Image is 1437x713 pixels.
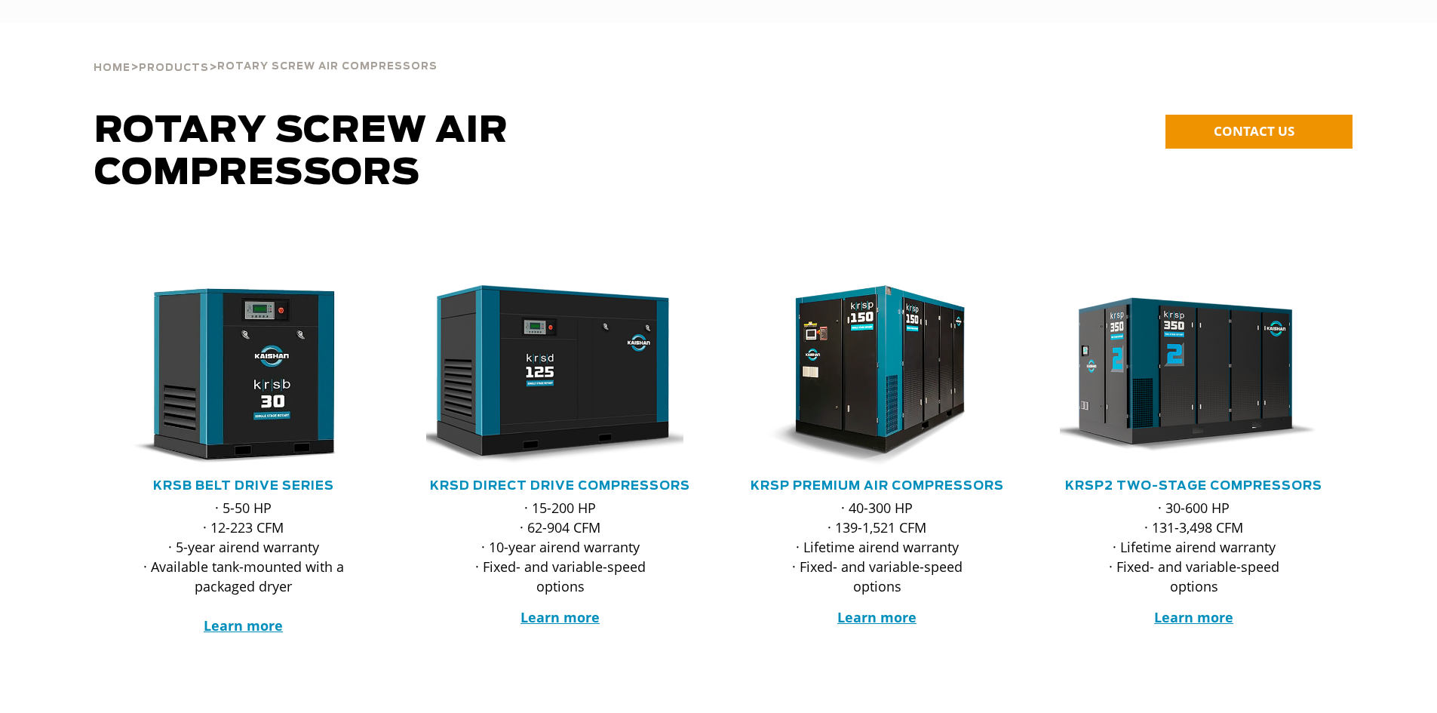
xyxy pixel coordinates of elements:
[139,63,209,73] span: Products
[1049,285,1317,466] img: krsp350
[94,113,508,192] span: Rotary Screw Air Compressors
[520,608,600,626] a: Learn more
[837,608,917,626] a: Learn more
[1214,122,1294,140] span: CONTACT US
[743,285,1012,466] div: krsp150
[140,498,348,635] p: · 5-50 HP · 12-223 CFM · 5-year airend warranty · Available tank-mounted with a packaged dryer
[98,285,367,466] img: krsb30
[109,285,378,466] div: krsb30
[1165,115,1353,149] a: CONTACT US
[773,498,981,596] p: · 40-300 HP · 139-1,521 CFM · Lifetime airend warranty · Fixed- and variable-speed options
[1154,608,1233,626] a: Learn more
[94,63,130,73] span: Home
[1060,285,1328,466] div: krsp350
[153,480,334,492] a: KRSB Belt Drive Series
[94,60,130,74] a: Home
[1065,480,1322,492] a: KRSP2 Two-Stage Compressors
[1090,498,1298,596] p: · 30-600 HP · 131-3,498 CFM · Lifetime airend warranty · Fixed- and variable-speed options
[751,480,1004,492] a: KRSP Premium Air Compressors
[94,23,438,80] div: > >
[204,616,283,635] a: Learn more
[415,285,683,466] img: krsd125
[426,285,695,466] div: krsd125
[430,480,690,492] a: KRSD Direct Drive Compressors
[217,62,438,72] span: Rotary Screw Air Compressors
[139,60,209,74] a: Products
[732,285,1000,466] img: krsp150
[456,498,665,596] p: · 15-200 HP · 62-904 CFM · 10-year airend warranty · Fixed- and variable-speed options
